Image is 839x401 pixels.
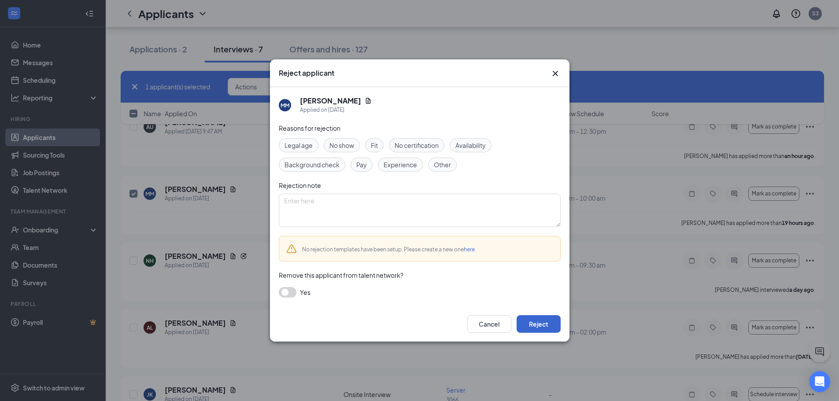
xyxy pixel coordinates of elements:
span: Other [434,160,451,169]
span: Reasons for rejection [279,124,340,132]
h5: [PERSON_NAME] [300,96,361,106]
div: Applied on [DATE] [300,106,372,114]
svg: Warning [286,243,297,254]
a: here [464,246,475,253]
span: Fit [371,140,378,150]
span: Rejection note [279,181,321,189]
span: No show [329,140,354,150]
span: Availability [455,140,486,150]
h3: Reject applicant [279,68,334,78]
div: MM [281,102,289,109]
span: Remove this applicant from talent network? [279,271,403,279]
span: No rejection templates have been setup. Please create a new one . [302,246,476,253]
span: No certification [395,140,439,150]
span: Yes [300,287,310,298]
span: Experience [384,160,417,169]
button: Cancel [467,315,511,333]
button: Close [550,68,561,79]
span: Background check [285,160,340,169]
svg: Cross [550,68,561,79]
svg: Document [365,97,372,104]
span: Pay [356,160,367,169]
span: Legal age [285,140,313,150]
div: Open Intercom Messenger [809,371,830,392]
button: Reject [517,315,561,333]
